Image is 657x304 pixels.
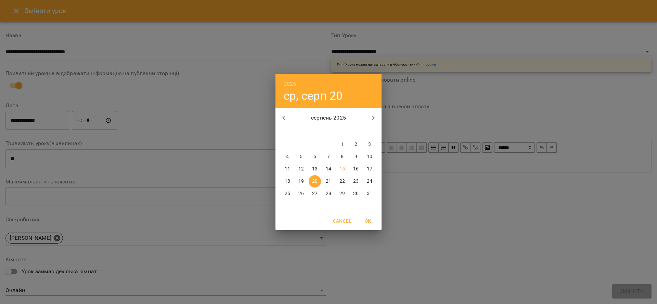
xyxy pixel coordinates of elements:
[336,151,348,163] button: 8
[363,138,376,151] button: 3
[326,166,331,172] p: 14
[367,178,372,185] p: 24
[363,151,376,163] button: 10
[292,114,365,122] p: серпень 2025
[309,163,321,175] button: 13
[336,128,348,135] span: пт
[350,151,362,163] button: 9
[281,175,294,188] button: 18
[353,178,359,185] p: 23
[295,163,307,175] button: 12
[312,178,318,185] p: 20
[341,141,344,148] p: 1
[322,188,335,200] button: 28
[339,178,345,185] p: 22
[295,188,307,200] button: 26
[295,151,307,163] button: 5
[309,175,321,188] button: 20
[284,89,343,103] button: ср, серп 20
[363,128,376,135] span: нд
[327,153,330,160] p: 7
[360,217,376,225] span: OK
[367,190,372,197] p: 31
[353,166,359,172] p: 16
[281,188,294,200] button: 25
[281,151,294,163] button: 4
[330,215,354,227] button: Cancel
[336,188,348,200] button: 29
[313,153,316,160] p: 6
[312,190,318,197] p: 27
[309,151,321,163] button: 6
[336,175,348,188] button: 22
[333,217,351,225] span: Cancel
[322,128,335,135] span: чт
[339,190,345,197] p: 29
[367,153,372,160] p: 10
[350,175,362,188] button: 23
[300,153,302,160] p: 5
[298,190,304,197] p: 26
[281,128,294,135] span: пн
[363,188,376,200] button: 31
[298,166,304,172] p: 12
[309,188,321,200] button: 27
[322,163,335,175] button: 14
[336,138,348,151] button: 1
[322,175,335,188] button: 21
[281,163,294,175] button: 11
[285,178,290,185] p: 18
[326,178,331,185] p: 21
[357,215,379,227] button: OK
[309,128,321,135] span: ср
[350,128,362,135] span: сб
[341,153,344,160] p: 8
[285,166,290,172] p: 11
[298,178,304,185] p: 19
[355,141,357,148] p: 2
[295,128,307,135] span: вт
[368,141,371,148] p: 3
[295,175,307,188] button: 19
[350,163,362,175] button: 16
[363,175,376,188] button: 24
[322,151,335,163] button: 7
[312,166,318,172] p: 13
[336,163,348,175] button: 15
[350,138,362,151] button: 2
[367,166,372,172] p: 17
[363,163,376,175] button: 17
[286,153,289,160] p: 4
[355,153,357,160] p: 9
[285,190,290,197] p: 25
[326,190,331,197] p: 28
[353,190,359,197] p: 30
[284,79,296,89] button: 2025
[350,188,362,200] button: 30
[339,166,345,172] p: 15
